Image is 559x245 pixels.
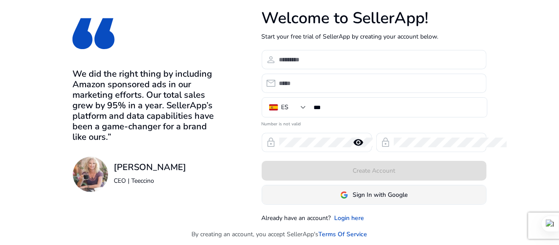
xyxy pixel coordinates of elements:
[353,190,408,199] span: Sign In with Google
[262,118,487,128] mat-error: Number is not valid
[72,69,222,142] h3: We did the right thing by including Amazon sponsored ads in our marketing efforts. Our total sale...
[348,137,369,148] mat-icon: remove_red_eye
[281,103,289,112] div: ES
[381,137,391,148] span: lock
[114,162,186,173] h3: [PERSON_NAME]
[335,213,364,223] a: Login here
[114,176,186,185] p: CEO | Teeccino
[266,54,277,65] span: person
[319,230,368,239] a: Terms Of Service
[266,78,277,89] span: email
[262,9,487,28] h1: Welcome to SellerApp!
[266,137,277,148] span: lock
[262,213,331,223] p: Already have an account?
[262,185,487,205] button: Sign In with Google
[262,32,487,41] p: Start your free trial of SellerApp by creating your account below.
[340,191,348,199] img: google-logo.svg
